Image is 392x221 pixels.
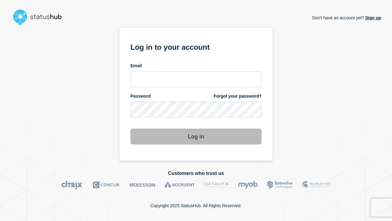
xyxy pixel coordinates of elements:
[130,41,262,52] h1: Log in to your account
[312,10,381,25] p: Don't have an account yet?
[130,102,262,118] input: password input
[214,93,262,99] a: Forgot your password?
[11,7,69,27] img: StatusHub logo
[164,180,195,189] img: Accruent logo
[11,171,381,176] h2: Customers who trust us
[150,203,242,208] p: Copyright 2025 StatusHub. All Rights Reserved.
[267,180,293,189] img: Bottomline logo
[130,63,142,69] span: Email
[130,93,151,99] span: Password
[130,71,262,87] input: email input
[204,180,229,189] img: DataVita logo
[238,180,258,189] img: myob logo
[61,180,84,189] img: Citrix logo
[93,180,120,189] img: Concur logo
[302,180,331,189] img: MSU logo
[364,15,381,20] a: Sign up
[130,180,155,189] img: McKesson logo
[130,129,262,145] button: Log in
